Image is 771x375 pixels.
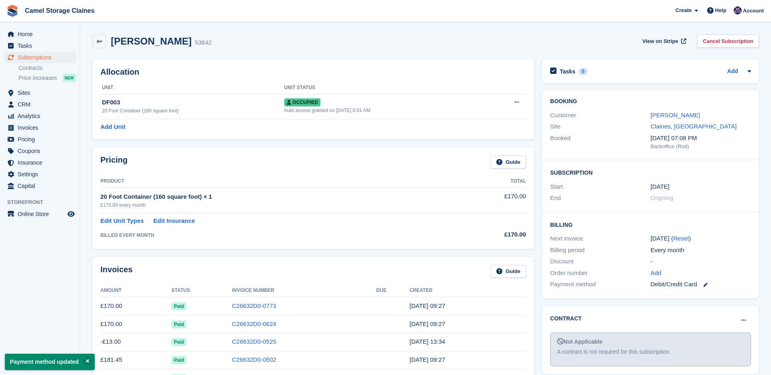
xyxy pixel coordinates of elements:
[18,169,66,180] span: Settings
[100,284,171,297] th: Amount
[560,68,575,75] h2: Tasks
[457,230,526,239] div: £170.00
[232,284,376,297] th: Invoice Number
[100,202,457,209] div: £170.00 every month
[66,209,76,219] a: Preview store
[232,356,276,363] a: C26632D0-0502
[651,134,751,143] div: [DATE] 07:08 PM
[410,320,445,327] time: 2025-06-17 08:27:47 UTC
[697,35,759,48] a: Cancel Subscription
[6,5,18,17] img: stora-icon-8386f47178a22dfd0bd8f6a31ec36ba5ce8667c1dd55bd0f319d3a0aa187defe.svg
[550,280,651,289] div: Payment method
[550,257,651,266] div: Discount
[550,134,651,151] div: Booked
[22,4,98,17] a: Camel Storage Claines
[651,246,751,255] div: Every month
[18,145,66,157] span: Coupons
[5,354,95,370] p: Payment method updated
[550,269,651,278] div: Order number
[18,134,66,145] span: Pricing
[4,134,76,145] a: menu
[550,194,651,203] div: End
[651,182,669,192] time: 2024-10-01 00:00:00 UTC
[491,155,526,169] a: Guide
[232,338,276,345] a: C26632D0-0525
[550,111,651,120] div: Customer
[4,157,76,168] a: menu
[550,246,651,255] div: Billing period
[18,122,66,133] span: Invoices
[171,338,186,346] span: Paid
[715,6,726,14] span: Help
[639,35,688,48] a: View on Stripe
[171,302,186,310] span: Paid
[651,280,751,289] div: Debit/Credit Card
[100,216,144,226] a: Edit Unit Types
[4,29,76,40] a: menu
[100,315,171,333] td: £170.00
[100,333,171,351] td: -£13.00
[4,208,76,220] a: menu
[102,98,284,107] div: DF003
[651,143,751,151] div: Backoffice (Rod)
[284,82,487,94] th: Unit Status
[4,169,76,180] a: menu
[232,320,276,327] a: C26632D0-0624
[410,338,445,345] time: 2025-05-26 12:34:46 UTC
[743,7,764,15] span: Account
[18,157,66,168] span: Insurance
[18,180,66,192] span: Capital
[651,234,751,243] div: [DATE] ( )
[100,175,457,188] th: Product
[100,155,128,169] h2: Pricing
[557,338,744,346] div: Not Applicable
[550,122,651,131] div: Site
[376,284,410,297] th: Due
[100,82,284,94] th: Unit
[4,122,76,133] a: menu
[4,87,76,98] a: menu
[4,99,76,110] a: menu
[550,168,751,176] h2: Subscription
[18,73,76,82] a: Price increases NEW
[18,74,57,82] span: Price increases
[18,52,66,63] span: Subscriptions
[171,284,232,297] th: Status
[651,269,661,278] a: Add
[18,29,66,40] span: Home
[491,265,526,278] a: Guide
[642,37,678,45] span: View on Stripe
[550,314,582,323] h2: Contract
[550,182,651,192] div: Start
[673,235,689,242] a: Reset
[7,198,80,206] span: Storefront
[579,68,588,75] div: 0
[651,112,700,118] a: [PERSON_NAME]
[232,302,276,309] a: C26632D0-0773
[4,180,76,192] a: menu
[63,74,76,82] div: NEW
[100,265,133,278] h2: Invoices
[4,145,76,157] a: menu
[18,110,66,122] span: Analytics
[557,348,744,356] div: A contract is not required for this subscription.
[18,40,66,51] span: Tasks
[410,302,445,309] time: 2025-07-17 08:27:30 UTC
[4,52,76,63] a: menu
[100,297,171,315] td: £170.00
[153,216,195,226] a: Edit Insurance
[651,257,751,266] div: -
[550,220,751,228] h2: Billing
[651,123,737,130] a: Claines, [GEOGRAPHIC_DATA]
[100,67,526,77] h2: Allocation
[18,64,76,72] a: Contracts
[284,107,487,114] div: Auto access granted on [DATE] 6:01 AM
[171,356,186,364] span: Paid
[4,110,76,122] a: menu
[550,234,651,243] div: Next invoice
[284,98,320,106] span: Occupied
[4,40,76,51] a: menu
[100,192,457,202] div: 20 Foot Container (160 square foot) × 1
[410,356,445,363] time: 2025-05-17 08:27:27 UTC
[651,194,673,201] span: Ongoing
